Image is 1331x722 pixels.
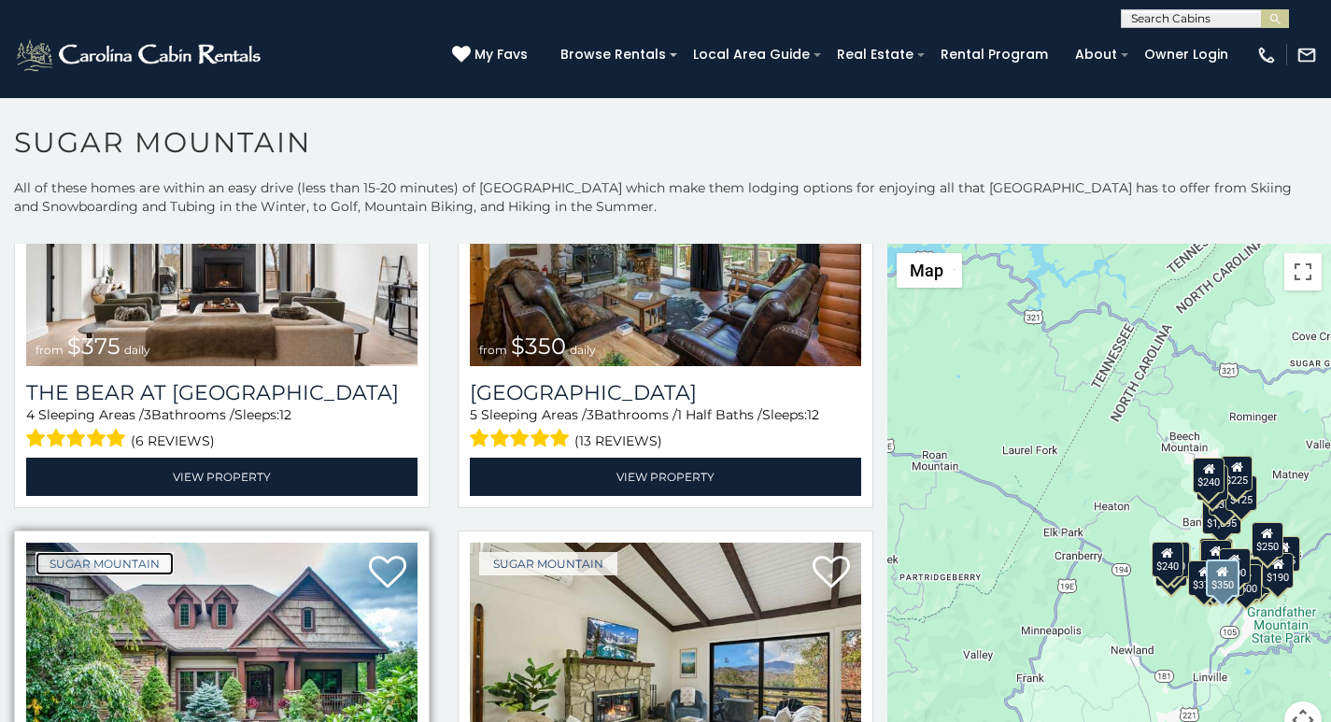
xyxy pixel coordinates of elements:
a: Add to favorites [813,554,850,593]
a: View Property [470,458,861,496]
a: The Bear At [GEOGRAPHIC_DATA] [26,380,418,405]
button: Toggle fullscreen view [1284,253,1322,290]
img: phone-regular-white.png [1256,45,1277,65]
a: Sugar Mountain [479,552,617,575]
h3: Grouse Moor Lodge [470,380,861,405]
span: daily [124,343,150,357]
span: from [479,343,507,357]
a: About [1066,40,1126,69]
a: Rental Program [931,40,1057,69]
span: 1 Half Baths / [677,406,762,423]
div: $200 [1218,548,1250,584]
a: Add to favorites [369,554,406,593]
a: My Favs [452,45,532,65]
span: 3 [587,406,594,423]
span: $375 [67,333,120,360]
div: $350 [1205,559,1239,597]
div: $170 [1196,465,1227,501]
a: Browse Rentals [551,40,675,69]
div: $1,095 [1201,499,1240,534]
div: Sleeping Areas / Bathrooms / Sleeps: [26,405,418,453]
span: My Favs [474,45,528,64]
div: $240 [1193,458,1225,493]
span: Map [910,261,943,280]
a: Owner Login [1135,40,1238,69]
div: $300 [1199,540,1231,575]
a: View Property [26,458,418,496]
button: Change map style [897,253,962,288]
span: (13 reviews) [574,429,662,453]
div: $225 [1221,456,1253,491]
div: $190 [1262,553,1294,588]
span: 12 [807,406,819,423]
a: Local Area Guide [684,40,819,69]
span: 4 [26,406,35,423]
a: Real Estate [828,40,923,69]
span: 3 [144,406,151,423]
div: $190 [1198,538,1230,573]
img: mail-regular-white.png [1296,45,1317,65]
div: $155 [1267,536,1299,572]
div: $375 [1188,560,1220,596]
div: $240 [1151,542,1182,577]
span: from [35,343,64,357]
span: 5 [470,406,477,423]
div: $195 [1239,559,1270,594]
a: Sugar Mountain [35,552,174,575]
h3: The Bear At Sugar Mountain [26,380,418,405]
img: White-1-2.png [14,36,266,74]
span: $350 [511,333,566,360]
span: 12 [279,406,291,423]
a: [GEOGRAPHIC_DATA] [470,380,861,405]
span: (6 reviews) [131,429,215,453]
span: daily [570,343,596,357]
div: Sleeping Areas / Bathrooms / Sleeps: [470,405,861,453]
div: $250 [1251,522,1282,558]
div: $125 [1225,475,1256,511]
